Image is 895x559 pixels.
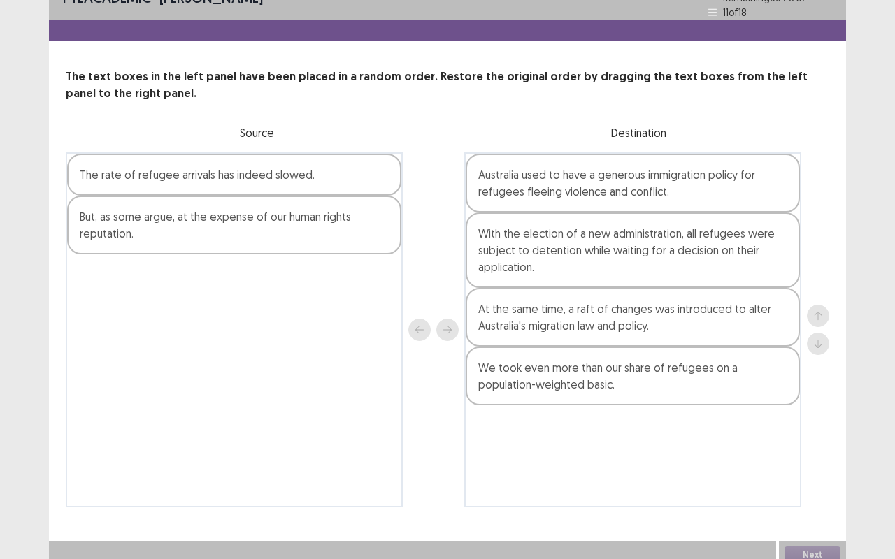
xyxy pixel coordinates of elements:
div: We took even more than our share of refugees on a population-weighted basic. [466,347,800,405]
p: 11 of 18 [723,5,747,20]
div: Australia used to have a generous immigration policy for refugees fleeing violence and conflict. [466,154,800,212]
p: Destination [447,124,829,141]
p: Source [66,124,447,141]
div: But, as some argue, at the expense of our human rights reputation. [67,196,401,254]
div: At the same time, a raft of changes was introduced to alter Australia's migration law and policy. [466,288,800,347]
p: The text boxes in the left panel have been placed in a random order. Restore the original order b... [66,68,829,102]
div: The rate of refugee arrivals has indeed slowed. [67,154,401,196]
div: With the election of a new administration, all refugees were subject to detention while waiting f... [466,212,800,288]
